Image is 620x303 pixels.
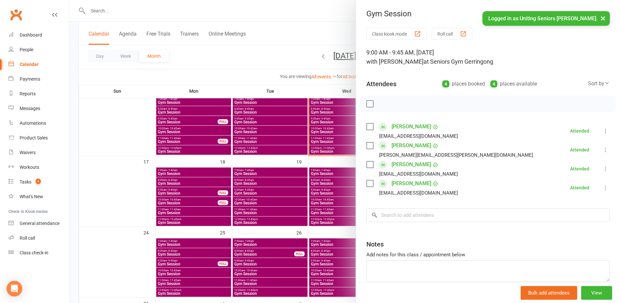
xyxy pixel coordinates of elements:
span: at Seniors Gym Gerringong [424,58,493,65]
a: People [8,42,69,57]
a: What's New [8,189,69,204]
span: 4 [36,179,41,184]
div: places booked [442,79,485,88]
div: Attended [570,129,589,133]
div: Notes [366,240,384,249]
div: Dashboard [20,32,42,38]
a: Dashboard [8,28,69,42]
button: View [581,286,612,300]
a: [PERSON_NAME] [392,178,431,189]
div: Reports [20,91,36,96]
div: Attended [570,185,589,190]
div: Product Sales [20,135,48,140]
div: What's New [20,194,43,199]
div: 4 [442,80,449,88]
div: [PERSON_NAME][EMAIL_ADDRESS][PERSON_NAME][DOMAIN_NAME] [379,151,533,159]
div: General attendance [20,221,59,226]
button: Bulk add attendees [521,286,577,300]
a: Waivers [8,145,69,160]
a: Automations [8,116,69,131]
a: [PERSON_NAME] [392,159,431,170]
button: Class kiosk mode [366,28,427,40]
div: [EMAIL_ADDRESS][DOMAIN_NAME] [379,170,458,178]
a: Class kiosk mode [8,246,69,260]
a: Workouts [8,160,69,175]
div: Payments [20,76,40,82]
div: Waivers [20,150,36,155]
div: Calendar [20,62,39,67]
div: Tasks [20,179,31,184]
a: General attendance kiosk mode [8,216,69,231]
div: Attended [570,148,589,152]
div: 4 [490,80,497,88]
div: 9:00 AM - 9:45 AM, [DATE] [366,48,610,66]
div: Attendees [366,79,396,88]
div: Sort by [588,79,610,88]
span: with [PERSON_NAME] [366,58,424,65]
a: Roll call [8,231,69,246]
input: Search to add attendees [366,208,610,222]
div: Add notes for this class / appointment below [366,251,610,259]
a: Reports [8,87,69,101]
div: Attended [570,167,589,171]
a: Payments [8,72,69,87]
div: People [20,47,33,52]
a: Clubworx [8,7,24,23]
button: × [597,11,609,25]
a: Tasks 4 [8,175,69,189]
div: Roll call [20,235,35,241]
a: Product Sales [8,131,69,145]
div: Automations [20,120,46,126]
a: [PERSON_NAME] [392,121,431,132]
div: [EMAIL_ADDRESS][DOMAIN_NAME] [379,132,458,140]
div: Class check-in [20,250,48,255]
a: [PERSON_NAME] [392,140,431,151]
span: Logged in as Uniting Seniors [PERSON_NAME]. [488,15,597,22]
div: places available [490,79,537,88]
div: Workouts [20,165,39,170]
div: Gym Session [356,9,620,18]
div: [EMAIL_ADDRESS][DOMAIN_NAME] [379,189,458,197]
a: Messages [8,101,69,116]
a: Calendar [8,57,69,72]
div: Open Intercom Messenger [7,281,22,296]
div: Messages [20,106,40,111]
button: Roll call [432,28,472,40]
